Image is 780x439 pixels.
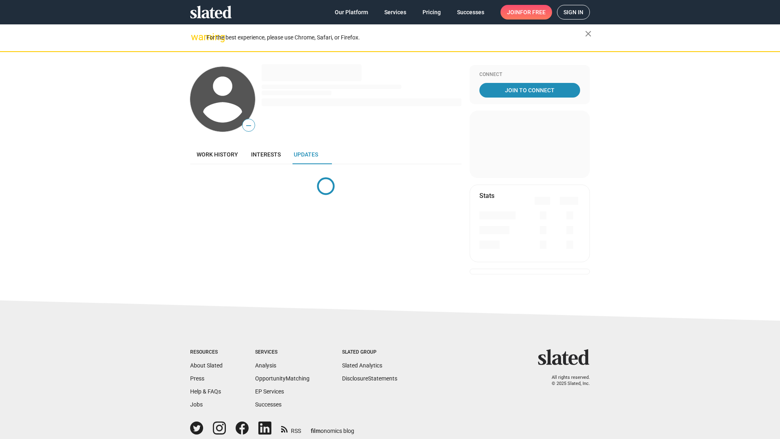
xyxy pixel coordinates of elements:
div: Slated Group [342,349,397,356]
mat-icon: warning [191,32,201,42]
span: Services [384,5,406,20]
a: Sign in [557,5,590,20]
span: for free [520,5,546,20]
p: All rights reserved. © 2025 Slated, Inc. [543,375,590,387]
span: Sign in [563,5,583,19]
a: Jobs [190,401,203,408]
a: Joinfor free [500,5,552,20]
span: Pricing [422,5,441,20]
span: Our Platform [335,5,368,20]
a: Pricing [416,5,447,20]
span: Join To Connect [481,83,578,98]
span: film [311,428,321,434]
a: Work history [190,145,245,164]
span: Work history [197,151,238,158]
a: Analysis [255,362,276,369]
span: Successes [457,5,484,20]
a: Slated Analytics [342,362,382,369]
span: Interests [251,151,281,158]
a: Join To Connect [479,83,580,98]
span: — [243,120,255,131]
a: Updates [287,145,325,164]
div: Connect [479,72,580,78]
div: For the best experience, please use Chrome, Safari, or Firefox. [206,32,585,43]
a: EP Services [255,388,284,395]
a: Successes [451,5,491,20]
a: DisclosureStatements [342,375,397,382]
a: Services [378,5,413,20]
div: Resources [190,349,223,356]
span: Updates [294,151,318,158]
a: Successes [255,401,282,408]
a: OpportunityMatching [255,375,310,382]
mat-icon: close [583,29,593,39]
a: filmonomics blog [311,421,354,435]
a: Help & FAQs [190,388,221,395]
a: Interests [245,145,287,164]
a: About Slated [190,362,223,369]
a: Our Platform [328,5,375,20]
div: Services [255,349,310,356]
mat-card-title: Stats [479,191,494,200]
span: Join [507,5,546,20]
a: RSS [281,422,301,435]
a: Press [190,375,204,382]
